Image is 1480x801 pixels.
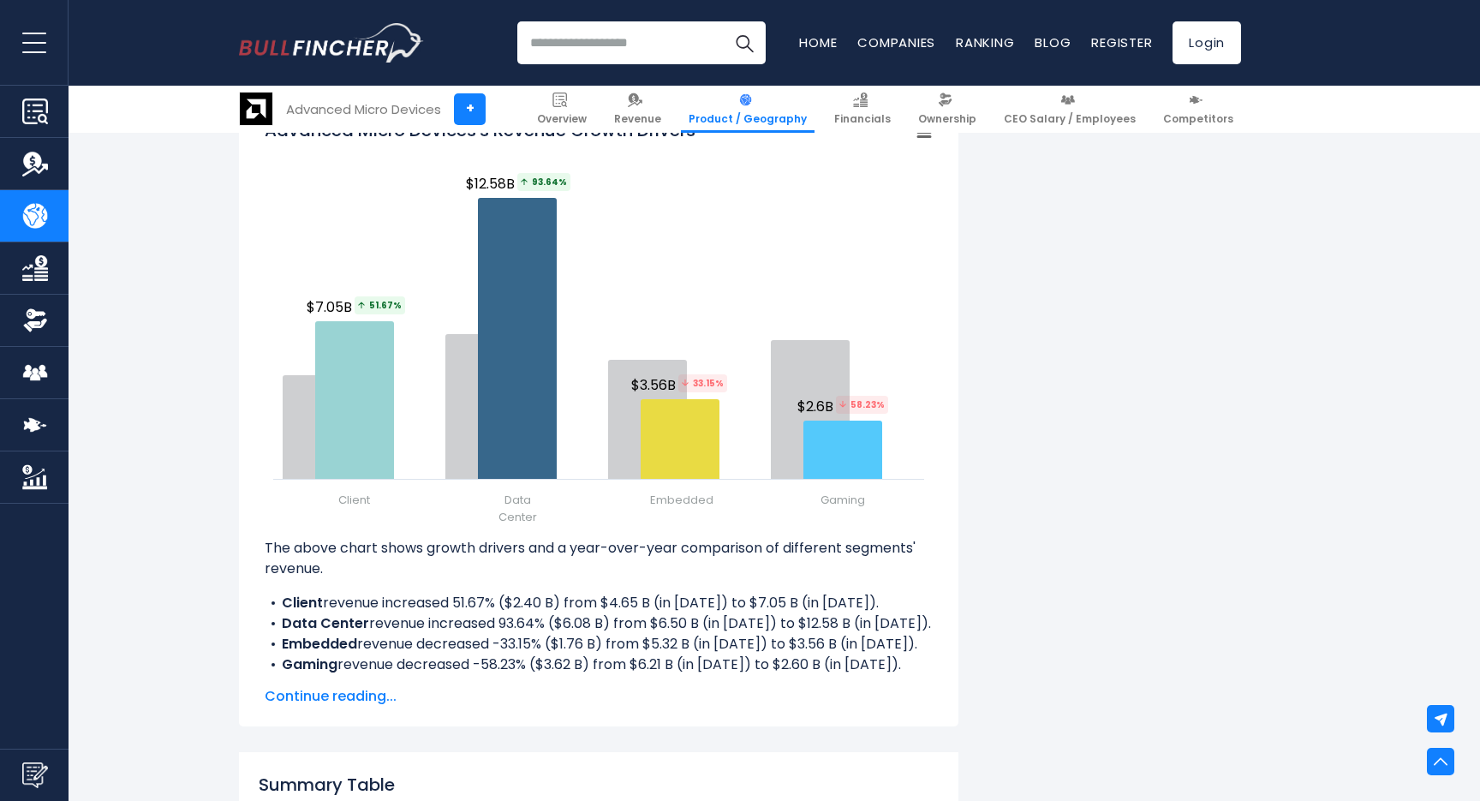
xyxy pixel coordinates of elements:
[265,593,933,613] li: revenue increased 51.67% ($2.40 B) from $4.65 B (in [DATE]) to $7.05 B (in [DATE]).
[631,374,730,396] span: $3.56B
[307,296,408,318] span: $7.05B
[498,492,537,526] span: Data Center
[836,396,888,414] tspan: 58.23%
[797,396,891,417] span: $2.6B
[857,33,935,51] a: Companies
[723,21,766,64] button: Search
[239,772,958,798] h2: Summary Table
[834,112,891,126] span: Financials
[650,492,713,509] span: Embedded
[22,308,48,333] img: Ownership
[1163,112,1233,126] span: Competitors
[265,613,933,634] li: revenue increased 93.64% ($6.08 B) from $6.50 B (in [DATE]) to $12.58 B (in [DATE]).
[1091,33,1152,51] a: Register
[338,492,370,509] span: Client
[956,33,1014,51] a: Ranking
[286,99,441,119] div: Advanced Micro Devices
[799,33,837,51] a: Home
[282,613,369,633] b: Data Center
[1173,21,1241,64] a: Login
[681,86,815,133] a: Product / Geography
[1004,112,1136,126] span: CEO Salary / Employees
[517,173,570,191] span: 93.64%
[265,634,933,655] li: revenue decreased -33.15% ($1.76 B) from $5.32 B (in [DATE]) to $3.56 B (in [DATE]).
[606,86,669,133] a: Revenue
[282,593,323,613] b: Client
[265,538,933,579] p: The above chart shows growth drivers and a year-over-year comparison of different segments' revenue.
[466,173,573,194] span: $12.58B
[239,23,424,63] img: Bullfincher logo
[996,86,1143,133] a: CEO Salary / Employees
[240,93,272,125] img: AMD logo
[918,112,976,126] span: Ownership
[265,110,933,538] svg: Advanced Micro Devices's Revenue Growth Drivers
[1035,33,1071,51] a: Blog
[678,374,727,392] tspan: 33.15%
[827,86,898,133] a: Financials
[282,655,337,674] b: Gaming
[265,686,933,707] span: Continue reading...
[529,86,594,133] a: Overview
[1155,86,1241,133] a: Competitors
[355,296,405,314] span: 51.67%
[614,112,661,126] span: Revenue
[689,112,807,126] span: Product / Geography
[265,655,933,675] li: revenue decreased -58.23% ($3.62 B) from $6.21 B (in [DATE]) to $2.60 B (in [DATE]).
[910,86,984,133] a: Ownership
[821,492,865,509] span: Gaming
[454,93,486,125] a: +
[282,634,357,654] b: Embedded
[537,112,587,126] span: Overview
[239,23,423,63] a: Go to homepage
